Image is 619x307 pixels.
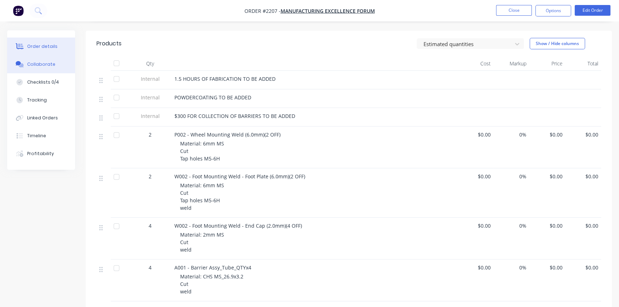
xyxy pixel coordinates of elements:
button: Linked Orders [7,109,75,127]
span: 0% [496,131,527,138]
div: Tracking [27,97,47,103]
span: 2 [149,131,152,138]
button: Show / Hide columns [530,38,585,49]
span: 2 [149,173,152,180]
span: $300 FOR COLLECTION OF BARRIERS TO BE ADDED [174,113,295,119]
span: 0% [496,264,527,271]
span: Internal [132,75,169,83]
span: $0.00 [568,222,599,229]
div: Qty [129,56,172,71]
span: Internal [132,94,169,101]
span: W002 - Foot Mounting Weld - Foot Plate (6.0mm)(2 OFF) [174,173,305,180]
div: Total [565,56,601,71]
span: A001 - Barrier Assy_Tube_QTYx4 [174,264,251,271]
span: Internal [132,112,169,120]
span: $0.00 [460,173,491,180]
span: $0.00 [532,173,563,180]
button: Profitability [7,145,75,163]
div: Price [529,56,565,71]
div: Collaborate [27,61,55,68]
span: Material: 2mm MS Cut weld [180,231,224,253]
span: Material: 6mm MS Cut Tap holes M5-6H weld [180,182,224,211]
div: Cost [457,56,494,71]
span: $0.00 [568,264,599,271]
span: 4 [149,264,152,271]
button: Edit Order [575,5,610,16]
div: Markup [494,56,530,71]
div: Products [96,39,122,48]
img: Factory [13,5,24,16]
span: $0.00 [460,222,491,229]
span: $0.00 [460,131,491,138]
div: Timeline [27,133,46,139]
button: Options [535,5,571,16]
span: W002 - Foot Mounting Weld - End Cap (2.0mm)(4 OFF) [174,222,302,229]
span: $0.00 [460,264,491,271]
span: $0.00 [532,264,563,271]
div: Linked Orders [27,115,58,121]
span: $0.00 [532,222,563,229]
span: 1.5 HOURS OF FABRICATION TO BE ADDED [174,75,276,82]
button: Checklists 0/4 [7,73,75,91]
span: 4 [149,222,152,229]
span: Material: 6mm MS Cut Tap holes M5-6H [180,140,224,162]
div: Checklists 0/4 [27,79,59,85]
span: Order #2207 - [244,8,281,14]
div: Order details [27,43,58,50]
div: Profitability [27,150,54,157]
span: $0.00 [532,131,563,138]
span: 0% [496,222,527,229]
span: 0% [496,173,527,180]
button: Collaborate [7,55,75,73]
span: POWDERCOATING TO BE ADDED [174,94,251,101]
button: Close [496,5,532,16]
button: Order details [7,38,75,55]
span: $0.00 [568,173,599,180]
button: Timeline [7,127,75,145]
span: P002 - Wheel Mounting Weld (6.0mm)(2 OFF) [174,131,281,138]
button: Tracking [7,91,75,109]
span: Material: CHS MS_26.9x3.2 Cut weld [180,273,243,295]
a: Manufacturing Excellence Forum [281,8,375,14]
span: $0.00 [568,131,599,138]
